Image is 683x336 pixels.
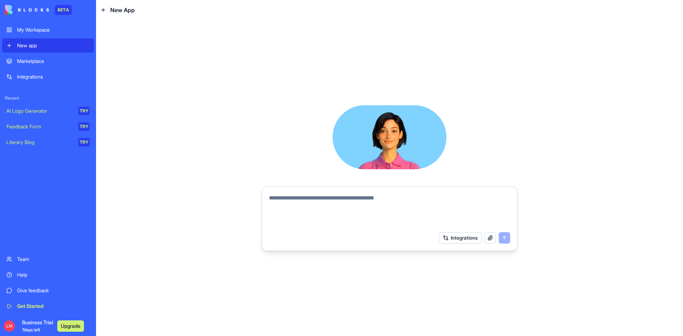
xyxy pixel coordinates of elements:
div: TRY [78,138,90,146]
a: Literary BlogTRY [2,135,94,149]
div: AI Logo Generator [6,107,73,114]
div: TRY [78,122,90,131]
a: BETA [5,5,72,15]
a: New app [2,38,94,53]
span: New App [110,6,135,14]
div: Literary Blog [6,139,73,146]
div: Get Started [17,303,90,310]
div: Give feedback [17,287,90,294]
div: Help [17,271,90,278]
a: Feedback FormTRY [2,119,94,134]
a: Team [2,252,94,266]
span: Recent [2,95,94,101]
div: Integrations [17,73,90,80]
a: Give feedback [2,283,94,298]
a: AI Logo GeneratorTRY [2,104,94,118]
div: New app [17,42,90,49]
a: Help [2,268,94,282]
img: logo [5,5,49,15]
a: My Workspace [2,23,94,37]
a: Marketplace [2,54,94,68]
div: BETA [55,5,72,15]
button: Integrations [439,232,482,244]
button: Upgrade [57,320,84,332]
div: My Workspace [17,26,90,33]
div: Feedback Form [6,123,73,130]
div: TRY [78,107,90,115]
span: Business Trial [22,319,53,333]
div: Marketplace [17,58,90,65]
a: Get Started [2,299,94,313]
a: Integrations [2,70,94,84]
div: Team [17,256,90,263]
span: 7 days left [22,327,40,332]
span: LM [4,320,15,332]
